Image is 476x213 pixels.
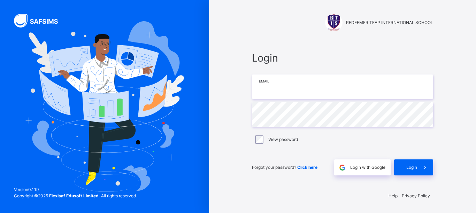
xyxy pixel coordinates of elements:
span: Forgot your password? [252,165,317,170]
span: Login [252,50,433,65]
img: google.396cfc9801f0270233282035f929180a.svg [338,164,346,172]
span: Version 0.1.19 [14,187,137,193]
span: Login [406,164,417,171]
span: Login with Google [350,164,385,171]
img: SAFSIMS Logo [14,14,66,27]
a: Help [389,193,398,198]
span: Copyright © 2025 All rights reserved. [14,193,137,198]
label: View password [268,136,298,143]
strong: Flexisaf Edusoft Limited. [49,193,100,198]
span: REDEEMER TEAP INTERNATIONAL SCHOOL [346,19,433,26]
a: Click here [297,165,317,170]
a: Privacy Policy [402,193,430,198]
img: Hero Image [25,21,184,192]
